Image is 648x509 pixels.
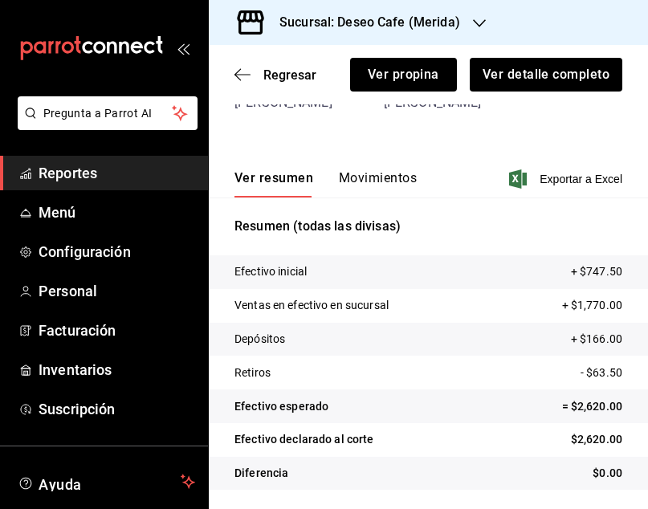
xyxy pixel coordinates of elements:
span: Configuración [39,241,195,263]
span: Suscripción [39,398,195,420]
button: Regresar [234,67,316,83]
button: Ver resumen [234,170,313,197]
div: navigation tabs [234,170,417,197]
button: Pregunta a Parrot AI [18,96,198,130]
button: Exportar a Excel [512,169,622,189]
button: Ver detalle completo [470,58,622,92]
p: + $747.50 [571,263,622,280]
button: Ver propina [350,58,457,92]
button: Movimientos [339,170,417,197]
span: Personal [39,280,195,302]
p: Retiros [234,364,271,381]
p: + $166.00 [571,331,622,348]
p: Resumen (todas las divisas) [234,217,622,236]
p: $2,620.00 [571,431,622,448]
a: Pregunta a Parrot AI [11,116,198,133]
span: Regresar [263,67,316,83]
p: $0.00 [593,465,622,482]
span: Ayuda [39,472,174,491]
span: Pregunta a Parrot AI [43,105,173,122]
button: open_drawer_menu [177,42,190,55]
p: = $2,620.00 [562,398,622,415]
span: Menú [39,202,195,223]
span: Reportes [39,162,195,184]
p: Diferencia [234,465,288,482]
p: Efectivo declarado al corte [234,431,374,448]
p: - $63.50 [581,364,622,381]
p: + $1,770.00 [562,297,622,314]
span: Inventarios [39,359,195,381]
p: Efectivo inicial [234,263,307,280]
p: Efectivo esperado [234,398,328,415]
span: Facturación [39,320,195,341]
h3: Sucursal: Deseo Cafe (Merida) [267,13,460,32]
p: Ventas en efectivo en sucursal [234,297,389,314]
p: Depósitos [234,331,285,348]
